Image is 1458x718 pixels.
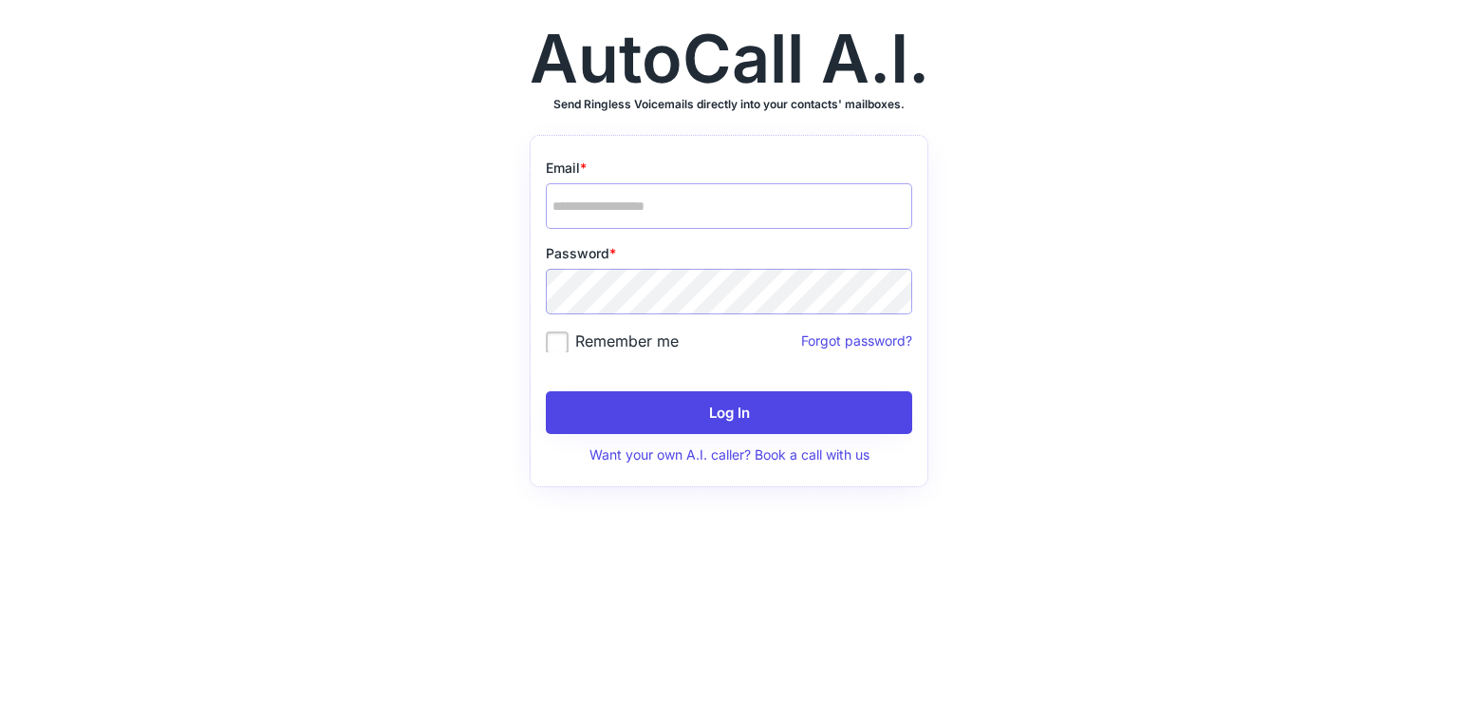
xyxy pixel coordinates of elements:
[553,97,905,112] h3: Send Ringless Voicemails directly into your contacts' mailboxes.
[701,561,757,581] a: terms
[679,331,912,350] div: Forgot password?
[546,391,912,434] button: Log In
[546,159,912,178] div: Email
[546,331,679,350] label: Remember me
[701,541,757,561] a: privacy
[530,26,929,92] div: AutoCall A.I.
[546,244,912,263] div: Password
[546,445,912,464] div: Want your own A.I. caller? Book a call with us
